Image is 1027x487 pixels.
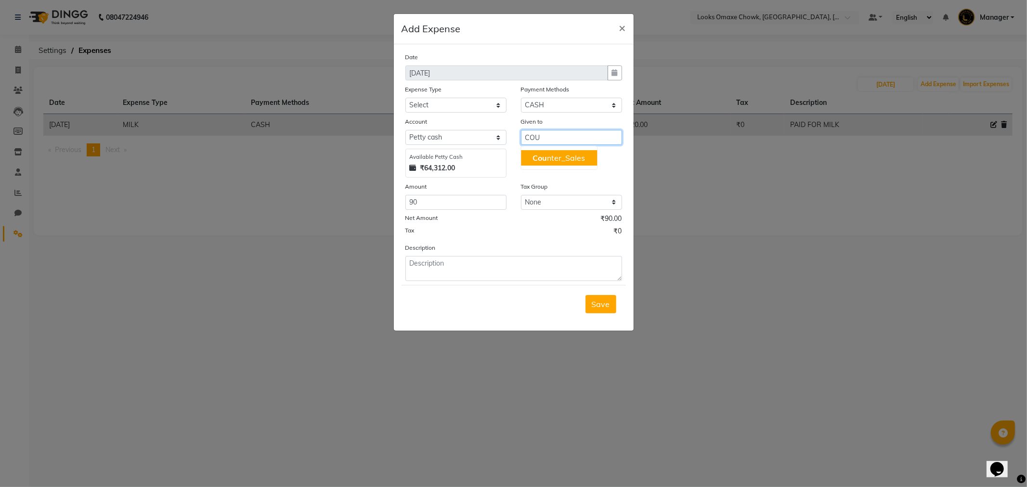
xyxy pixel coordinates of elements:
[614,226,622,239] span: ₹0
[521,117,543,126] label: Given to
[619,20,626,35] span: ×
[410,153,502,161] div: Available Petty Cash
[405,85,442,94] label: Expense Type
[405,53,418,62] label: Date
[420,163,455,173] strong: ₹64,312.00
[405,214,438,222] label: Net Amount
[402,22,461,36] h5: Add Expense
[405,195,507,210] input: Amount
[585,295,616,313] button: Save
[405,182,427,191] label: Amount
[601,214,622,226] span: ₹90.00
[405,226,415,235] label: Tax
[987,449,1017,477] iframe: chat widget
[405,243,436,252] label: Description
[521,130,622,145] input: Given to
[533,153,585,163] ngb-highlight: nter_Sales
[592,299,610,309] span: Save
[405,117,428,126] label: Account
[521,85,570,94] label: Payment Methods
[521,182,548,191] label: Tax Group
[533,153,547,163] span: Cou
[611,14,634,41] button: Close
